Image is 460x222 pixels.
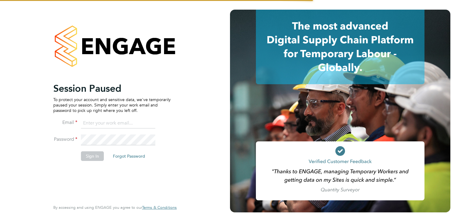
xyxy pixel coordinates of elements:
button: Sign In [81,151,104,161]
input: Enter your work email... [81,118,155,129]
button: Forgot Password [108,151,150,161]
h2: Session Paused [53,82,171,94]
label: Password [53,136,77,143]
a: Terms & Conditions [142,205,177,210]
p: To protect your account and sensitive data, we've temporarily paused your session. Simply enter y... [53,97,171,113]
span: By accessing and using ENGAGE you agree to our [53,205,177,210]
label: Email [53,119,77,126]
